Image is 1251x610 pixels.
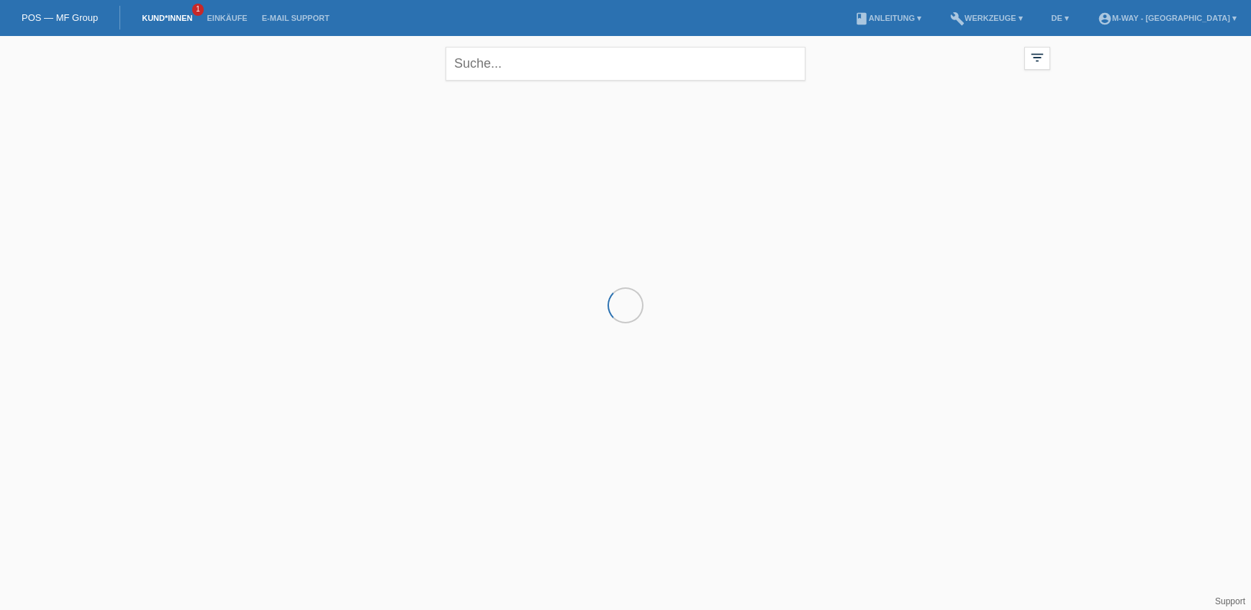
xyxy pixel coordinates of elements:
[199,14,254,22] a: Einkäufe
[135,14,199,22] a: Kund*innen
[446,47,805,81] input: Suche...
[847,14,929,22] a: bookAnleitung ▾
[1044,14,1076,22] a: DE ▾
[192,4,204,16] span: 1
[1215,596,1245,606] a: Support
[943,14,1030,22] a: buildWerkzeuge ▾
[255,14,337,22] a: E-Mail Support
[1090,14,1244,22] a: account_circlem-way - [GEOGRAPHIC_DATA] ▾
[1098,12,1112,26] i: account_circle
[1029,50,1045,66] i: filter_list
[950,12,965,26] i: build
[22,12,98,23] a: POS — MF Group
[854,12,869,26] i: book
